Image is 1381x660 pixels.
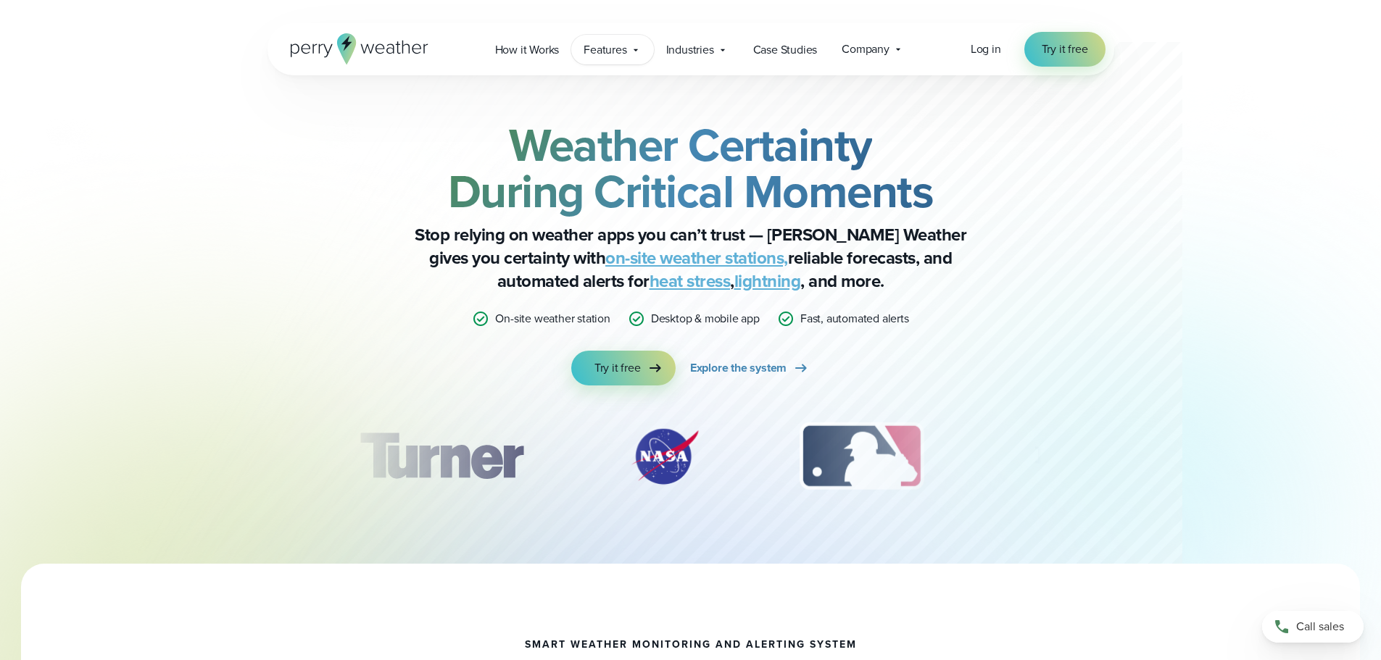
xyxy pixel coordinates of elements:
[495,41,560,59] span: How it Works
[584,41,626,59] span: Features
[753,41,818,59] span: Case Studies
[571,351,676,385] a: Try it free
[690,359,787,377] span: Explore the system
[971,41,1001,57] span: Log in
[401,223,981,293] p: Stop relying on weather apps you can’t trust — [PERSON_NAME] Weather gives you certainty with rel...
[785,420,938,493] div: 3 of 12
[594,359,641,377] span: Try it free
[650,268,731,294] a: heat stress
[1024,32,1106,67] a: Try it free
[734,268,801,294] a: lightning
[525,639,857,651] h1: smart weather monitoring and alerting system
[1008,420,1124,493] div: 4 of 12
[690,351,810,385] a: Explore the system
[614,420,716,493] div: 2 of 12
[651,310,760,327] p: Desktop & mobile app
[448,111,934,225] strong: Weather Certainty During Critical Moments
[785,420,938,493] img: MLB.svg
[800,310,909,327] p: Fast, automated alerts
[842,41,889,58] span: Company
[495,310,610,327] p: On-site weather station
[338,420,544,493] div: 1 of 12
[340,420,1042,500] div: slideshow
[666,41,714,59] span: Industries
[1296,618,1344,635] span: Call sales
[483,35,572,64] a: How it Works
[1042,41,1088,58] span: Try it free
[605,245,788,271] a: on-site weather stations,
[1262,611,1364,643] a: Call sales
[614,420,716,493] img: NASA.svg
[338,420,544,493] img: Turner-Construction_1.svg
[741,35,830,64] a: Case Studies
[971,41,1001,58] a: Log in
[1008,420,1124,493] img: PGA.svg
